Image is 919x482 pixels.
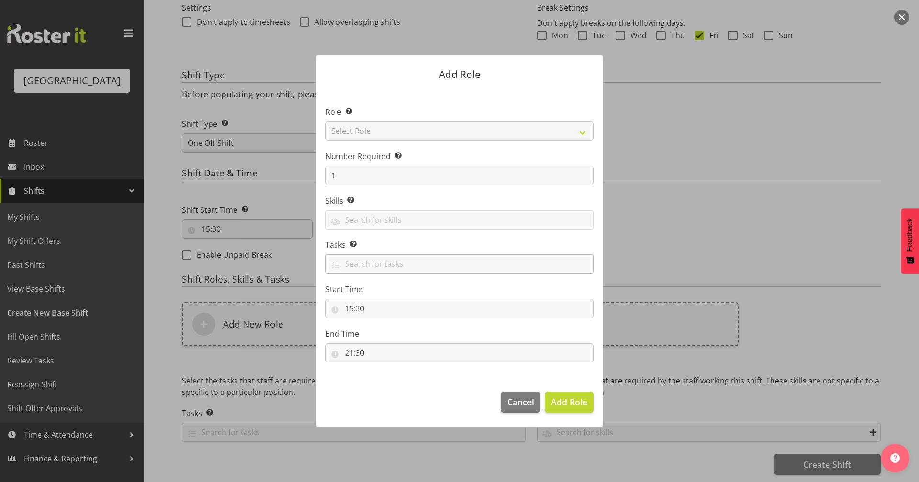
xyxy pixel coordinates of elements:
[507,395,534,408] span: Cancel
[325,343,594,362] input: Click to select...
[326,257,593,272] input: Search for tasks
[501,392,540,413] button: Cancel
[545,392,594,413] button: Add Role
[325,284,594,295] label: Start Time
[890,453,900,463] img: help-xxl-2.png
[325,195,594,207] label: Skills
[325,239,594,251] label: Tasks
[325,328,594,340] label: End Time
[325,69,594,79] p: Add Role
[901,208,919,274] button: Feedback - Show survey
[325,151,594,162] label: Number Required
[325,106,594,118] label: Role
[551,396,587,407] span: Add Role
[325,299,594,318] input: Click to select...
[326,212,593,227] input: Search for skills
[906,218,914,252] span: Feedback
